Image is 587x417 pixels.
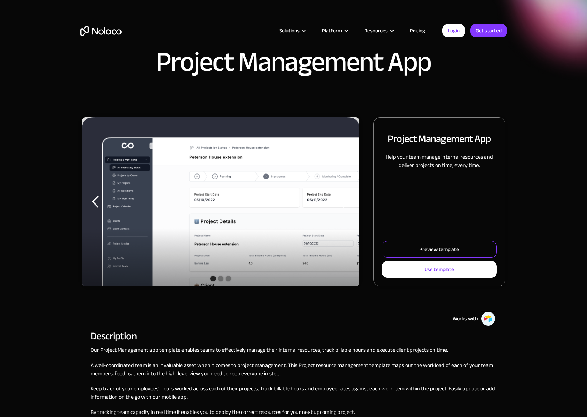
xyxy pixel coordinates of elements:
[210,276,216,281] div: Show slide 1 of 3
[313,26,356,35] div: Platform
[91,361,497,378] p: A well-coordinated team is an invaluable asset when it comes to project management. This Project ...
[382,261,496,278] a: Use template
[382,153,496,169] p: Help your team manage internal resources and deliver projects on time, every time.
[91,385,497,401] p: Keep track of your employees' hours worked across each of their projects. Track billable hours an...
[91,333,497,339] h2: Description
[332,117,359,286] div: next slide
[218,276,223,281] div: Show slide 2 of 3
[156,48,431,76] h1: Project Management App
[442,24,465,37] a: Login
[91,346,497,354] p: Our Project Management app template enables teams to effectively manage their internal resources,...
[364,26,388,35] div: Resources
[80,26,122,36] a: home
[279,26,300,35] div: Solutions
[271,26,313,35] div: Solutions
[356,26,401,35] div: Resources
[226,276,231,281] div: Show slide 3 of 3
[470,24,507,37] a: Get started
[388,131,491,146] h2: Project Management App
[322,26,342,35] div: Platform
[382,241,496,258] a: Preview template
[91,408,497,416] p: By tracking team capacity in real time it enables you to deploy the correct resources for your ne...
[424,265,454,274] div: Use template
[453,315,478,323] div: Works with
[82,117,360,286] div: 1 of 3
[419,245,459,254] div: Preview template
[82,117,360,286] div: carousel
[82,117,109,286] div: previous slide
[481,311,495,326] img: Airtable
[401,26,434,35] a: Pricing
